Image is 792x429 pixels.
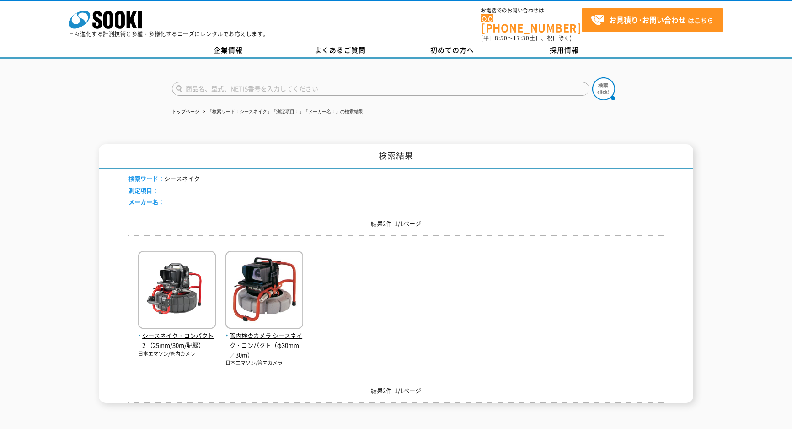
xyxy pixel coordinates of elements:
[99,144,693,169] h1: 検索結果
[172,43,284,57] a: 企業情報
[128,386,664,396] p: 結果2件 1/1ページ
[128,197,164,206] span: メーカー名：
[172,109,199,114] a: トップページ
[172,82,589,96] input: 商品名、型式、NETIS番号を入力してください
[128,174,200,184] li: シースネイク
[481,34,572,42] span: (平日 ～ 土日、祝日除く)
[495,34,508,42] span: 8:50
[201,107,363,117] li: 「検索ワード：シースネイク」「測定項目：」「メーカー名：」の検索結果
[225,321,303,359] a: 管内検査カメラ シースネイク・コンパクト（φ30mm／30m）
[69,31,269,37] p: 日々進化する計測技術と多種・多様化するニーズにレンタルでお応えします。
[513,34,530,42] span: 17:30
[430,45,474,55] span: 初めての方へ
[128,219,664,228] p: 結果2件 1/1ページ
[481,14,582,33] a: [PHONE_NUMBER]
[396,43,508,57] a: 初めての方へ
[609,14,686,25] strong: お見積り･お問い合わせ
[225,359,303,367] p: 日本エマソン/管内カメラ
[481,8,582,13] span: お電話でのお問い合わせは
[138,350,216,358] p: 日本エマソン/管内カメラ
[284,43,396,57] a: よくあるご質問
[508,43,620,57] a: 採用情報
[128,186,158,195] span: 測定項目：
[128,174,164,183] span: 検索ワード：
[138,251,216,331] img: （25mm/30m/記録）
[138,331,216,350] span: シースネイク・コンパクト2 （25mm/30m/記録）
[591,13,713,27] span: はこちら
[225,251,303,331] img: シースネイク・コンパクト（φ30mm／30m）
[225,331,303,359] span: 管内検査カメラ シースネイク・コンパクト（φ30mm／30m）
[138,321,216,350] a: シースネイク・コンパクト2 （25mm/30m/記録）
[592,77,615,100] img: btn_search.png
[582,8,723,32] a: お見積り･お問い合わせはこちら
